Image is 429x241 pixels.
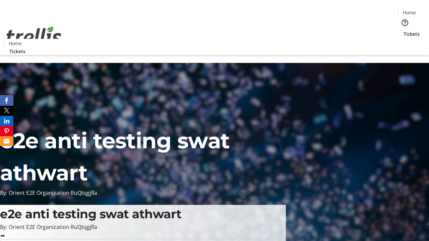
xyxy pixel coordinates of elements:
a: Tickets [398,30,425,37]
img: Orient E2E Organization RuQtqgjfIa's Logo [4,19,64,53]
span: Tickets [9,48,25,55]
span: Tickets [404,30,420,37]
a: Home [399,9,420,16]
a: Tickets [4,48,31,55]
a: Home [4,40,26,47]
button: Help [398,16,412,29]
button: Cart [398,37,412,51]
span: Home [9,40,22,47]
span: Home [403,9,416,16]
